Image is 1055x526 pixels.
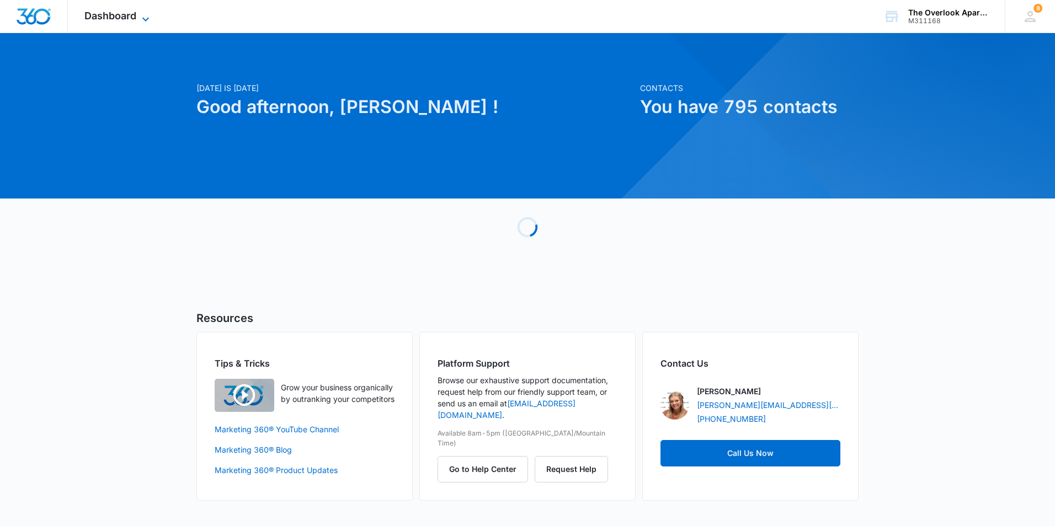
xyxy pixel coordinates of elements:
a: Call Us Now [660,440,840,466]
a: Go to Help Center [438,464,535,474]
p: Contacts [640,82,859,94]
h1: Good afternoon, [PERSON_NAME] ! [196,94,633,120]
button: Request Help [535,456,608,482]
p: Grow your business organically by outranking your competitors [281,382,395,405]
h1: You have 795 contacts [640,94,859,120]
p: Available 8am-5pm ([GEOGRAPHIC_DATA]/Mountain Time) [438,428,617,448]
p: Browse our exhaustive support documentation, request help from our friendly support team, or send... [438,374,617,421]
div: notifications count [1033,4,1042,13]
div: account id [908,17,989,25]
span: 8 [1033,4,1042,13]
img: Quick Overview Video [215,379,274,412]
a: Request Help [535,464,608,474]
a: Marketing 360® YouTube Channel [215,423,395,435]
a: Marketing 360® Product Updates [215,464,395,476]
p: [DATE] is [DATE] [196,82,633,94]
img: Jamie Dagg [660,391,689,420]
h2: Platform Support [438,357,617,370]
h2: Contact Us [660,357,840,370]
p: [PERSON_NAME] [697,385,761,397]
a: [PERSON_NAME][EMAIL_ADDRESS][PERSON_NAME][DOMAIN_NAME] [697,399,840,411]
div: account name [908,8,989,17]
a: Marketing 360® Blog [215,444,395,455]
span: Dashboard [84,10,136,22]
h2: Tips & Tricks [215,357,395,370]
a: [PHONE_NUMBER] [697,413,766,425]
button: Go to Help Center [438,456,528,482]
h5: Resources [196,310,859,326]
